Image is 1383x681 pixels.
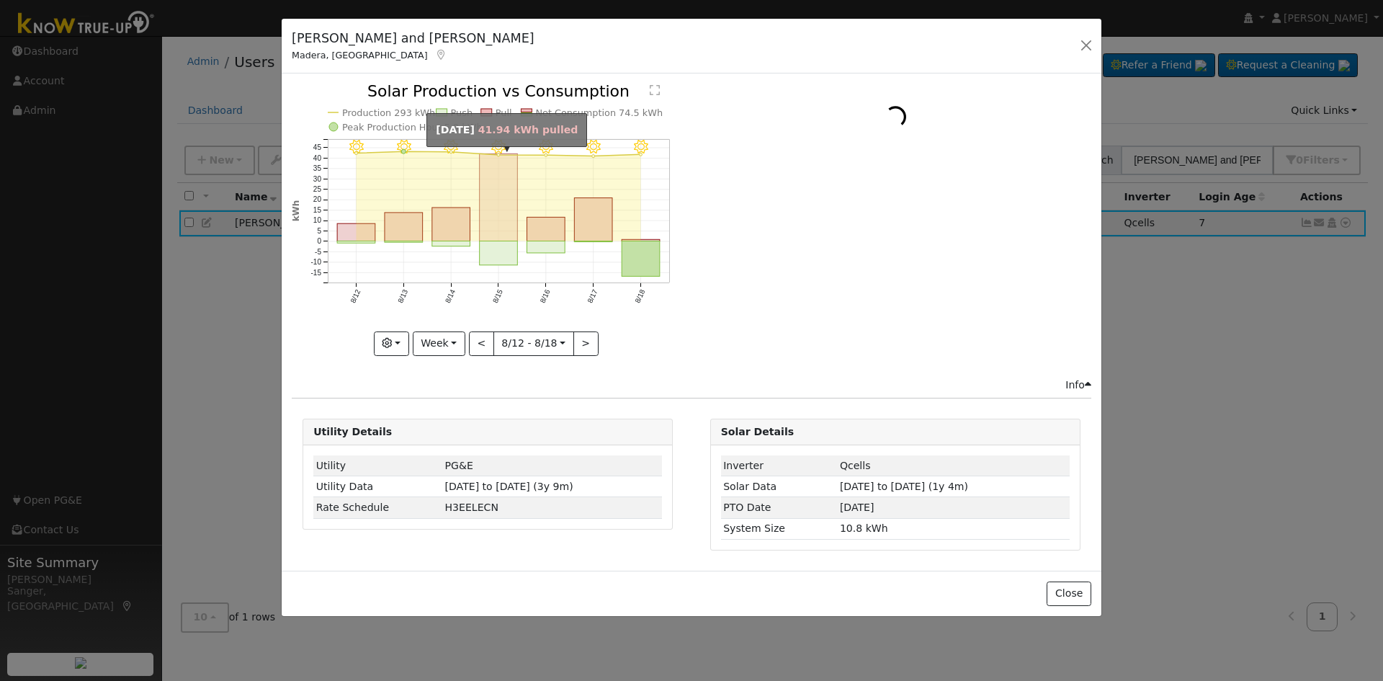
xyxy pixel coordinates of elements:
rect: onclick="" [337,224,375,241]
text: Production 293 kWh [342,107,435,118]
text: 5 [318,227,322,235]
circle: onclick="" [545,154,547,157]
text: Push [451,107,473,118]
span: 10.8 kWh [840,522,888,534]
circle: onclick="" [497,153,500,156]
button: Week [413,331,465,356]
text: -5 [315,248,321,256]
strong: [DATE] [436,124,475,135]
button: 8/12 - 8/18 [493,331,574,356]
text: 10 [313,217,322,225]
td: Utility [313,455,442,476]
text: -15 [311,269,322,277]
text: 8/12 [349,288,362,305]
span: ID: 219, authorized: 05/13/24 [840,460,871,471]
button: > [573,331,599,356]
text: Pull [496,107,512,118]
text:  [650,84,660,96]
rect: onclick="" [480,154,518,241]
rect: onclick="" [575,241,613,242]
text: 20 [313,196,322,204]
rect: onclick="" [622,240,661,241]
span: [DATE] to [DATE] (1y 4m) [840,481,968,492]
strong: Solar Details [721,426,794,437]
text: 8/16 [539,288,552,305]
rect: onclick="" [385,213,423,241]
span: [DATE] [840,502,874,513]
text: Peak Production Hour 5.9 kWh [342,122,483,133]
text: 0 [318,238,322,246]
td: Rate Schedule [313,497,442,518]
circle: onclick="" [592,155,595,158]
span: Madera, [GEOGRAPHIC_DATA] [292,50,428,61]
i: 8/18 - Clear [634,140,648,154]
rect: onclick="" [622,241,661,277]
rect: onclick="" [480,241,518,265]
text: Solar Production vs Consumption [367,82,630,100]
circle: onclick="" [401,150,406,154]
text: Net Consumption 74.5 kWh [536,107,663,118]
span: Y [445,502,498,513]
rect: onclick="" [385,241,423,243]
td: Inverter [721,455,838,476]
circle: onclick="" [640,153,643,156]
rect: onclick="" [527,241,565,253]
text: 35 [313,165,322,173]
text: 8/13 [396,288,409,305]
span: ID: 13469887, authorized: 12/20/23 [445,460,473,471]
rect: onclick="" [432,241,470,246]
rect: onclick="" [337,241,375,244]
rect: onclick="" [527,218,565,241]
text: 30 [313,175,322,183]
button: Close [1047,582,1091,606]
text: 40 [313,154,322,162]
td: Utility Data [313,476,442,497]
circle: onclick="" [355,152,358,155]
i: 8/13 - Clear [397,140,411,154]
text: 8/15 [491,288,504,305]
span: [DATE] to [DATE] (3y 9m) [445,481,573,492]
rect: onclick="" [575,198,613,241]
text: 15 [313,206,322,214]
i: 8/12 - Clear [349,140,364,154]
text: 25 [313,185,322,193]
text: kWh [291,200,301,222]
i: 8/17 - Clear [586,140,601,154]
rect: onclick="" [432,208,470,241]
i: 8/14 - Clear [444,140,459,154]
h5: [PERSON_NAME] and [PERSON_NAME] [292,29,534,48]
i: 8/16 - Clear [539,140,553,154]
text: 45 [313,144,322,152]
button: < [469,331,494,356]
div: Info [1065,378,1091,393]
circle: onclick="" [449,151,452,153]
text: 8/17 [586,288,599,305]
td: Solar Data [721,476,838,497]
text: 8/18 [634,288,647,305]
a: Map [435,49,448,61]
span: 41.94 kWh pulled [478,124,578,135]
text: -10 [311,259,322,267]
text: 8/14 [444,288,457,305]
strong: Utility Details [313,426,392,437]
td: System Size [721,518,838,539]
td: PTO Date [721,497,838,518]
